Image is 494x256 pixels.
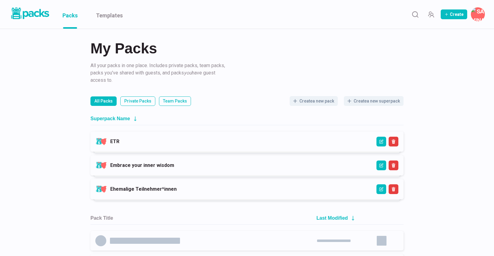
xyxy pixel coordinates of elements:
[316,215,348,221] h2: Last Modified
[425,8,437,20] button: Manage Team Invites
[94,98,113,104] p: All Packs
[184,70,192,76] i: you
[376,137,386,146] button: Edit
[389,160,398,170] button: Delete Superpack
[124,98,151,104] p: Private Packs
[90,215,113,221] h2: Pack Title
[441,9,467,19] button: Create Pack
[376,184,386,194] button: Edit
[376,160,386,170] button: Edit
[389,184,398,194] button: Delete Superpack
[389,137,398,146] button: Delete Superpack
[90,116,130,121] h2: Superpack Name
[163,98,187,104] p: Team Packs
[90,41,404,56] h2: My Packs
[344,96,404,106] button: Createa new superpack
[9,6,50,23] a: Packs logo
[471,7,485,21] button: Savina Tilmann
[9,6,50,20] img: Packs logo
[290,96,338,106] button: Createa new pack
[90,62,228,84] p: All your packs in one place. Includes private packs, team packs, packs you've shared with guests,...
[409,8,421,20] button: Search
